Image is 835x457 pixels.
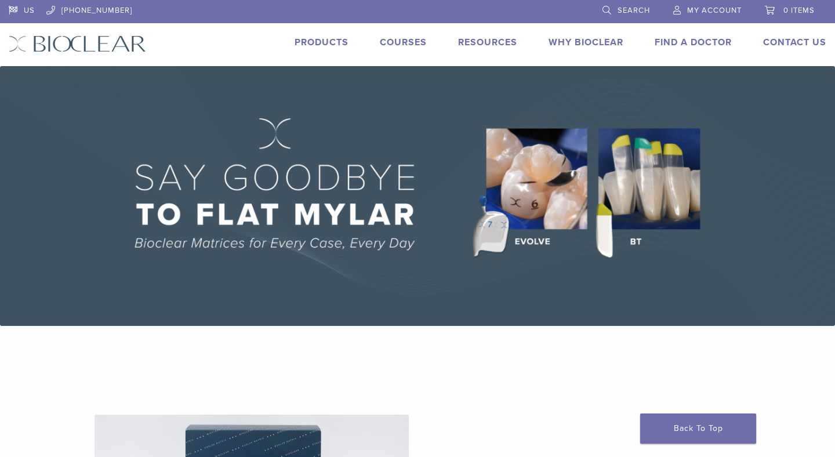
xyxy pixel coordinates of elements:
[380,37,427,48] a: Courses
[655,37,732,48] a: Find A Doctor
[549,37,623,48] a: Why Bioclear
[640,414,756,444] a: Back To Top
[9,35,146,52] img: Bioclear
[763,37,826,48] a: Contact Us
[783,6,815,15] span: 0 items
[618,6,650,15] span: Search
[687,6,742,15] span: My Account
[295,37,348,48] a: Products
[458,37,517,48] a: Resources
